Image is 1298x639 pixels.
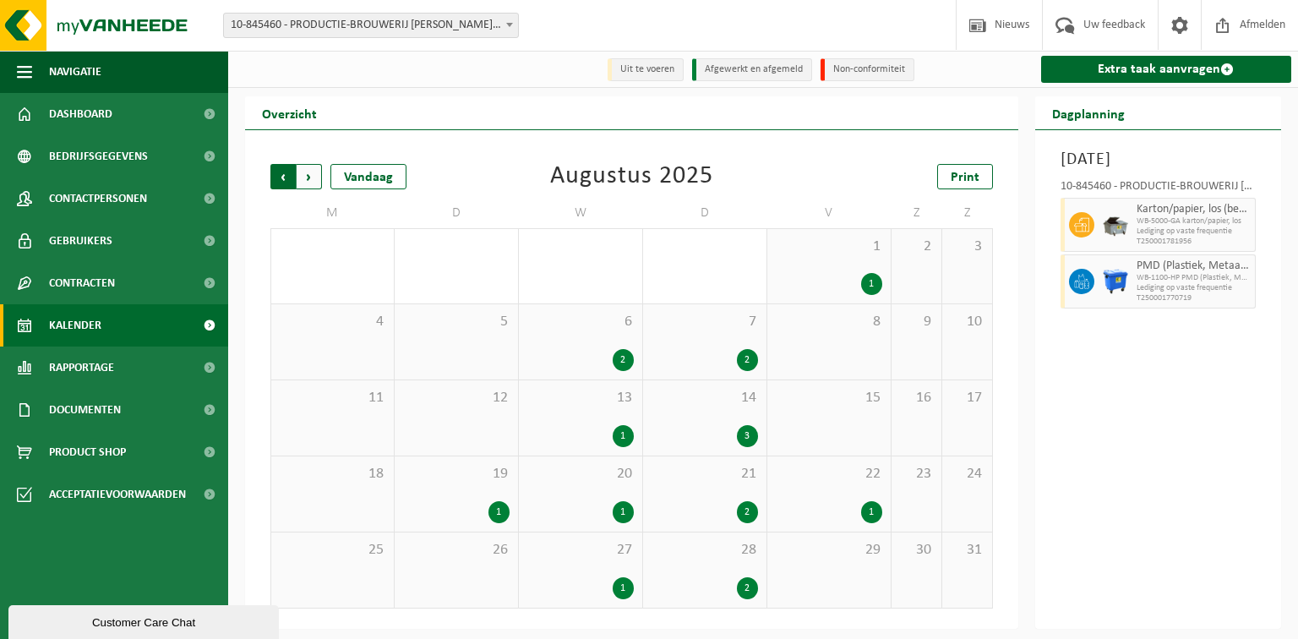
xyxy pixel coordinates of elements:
[49,389,121,431] span: Documenten
[550,164,713,189] div: Augustus 2025
[224,14,518,37] span: 10-845460 - PRODUCTIE-BROUWERIJ OMER VANDER GHINSTE - BELLEGEM
[49,220,112,262] span: Gebruikers
[403,465,510,483] span: 19
[1137,283,1252,293] span: Lediging op vaste frequentie
[737,349,758,371] div: 2
[49,431,126,473] span: Product Shop
[951,541,984,560] span: 31
[652,541,758,560] span: 28
[49,51,101,93] span: Navigatie
[652,465,758,483] span: 21
[951,313,984,331] span: 10
[951,171,979,184] span: Print
[245,96,334,129] h2: Overzicht
[1137,227,1252,237] span: Lediging op vaste frequentie
[1137,216,1252,227] span: WB-5000-GA karton/papier, los
[49,135,148,177] span: Bedrijfsgegevens
[49,262,115,304] span: Contracten
[49,93,112,135] span: Dashboard
[1137,293,1252,303] span: T250001770719
[49,177,147,220] span: Contactpersonen
[613,501,634,523] div: 1
[1035,96,1142,129] h2: Dagplanning
[223,13,519,38] span: 10-845460 - PRODUCTIE-BROUWERIJ OMER VANDER GHINSTE - BELLEGEM
[1061,181,1257,198] div: 10-845460 - PRODUCTIE-BROUWERIJ [PERSON_NAME] - BELLEGEM
[519,198,643,228] td: W
[8,602,282,639] iframe: chat widget
[1061,147,1257,172] h3: [DATE]
[608,58,684,81] li: Uit te voeren
[692,58,812,81] li: Afgewerkt en afgemeld
[527,465,634,483] span: 20
[527,389,634,407] span: 13
[1137,273,1252,283] span: WB-1100-HP PMD (Plastiek, Metaal, Drankkartons) (bedrijven)
[652,389,758,407] span: 14
[643,198,767,228] td: D
[776,389,882,407] span: 15
[861,501,882,523] div: 1
[49,473,186,516] span: Acceptatievoorwaarden
[767,198,892,228] td: V
[900,313,933,331] span: 9
[527,313,634,331] span: 6
[280,465,385,483] span: 18
[297,164,322,189] span: Volgende
[937,164,993,189] a: Print
[861,273,882,295] div: 1
[1041,56,1292,83] a: Extra taak aanvragen
[488,501,510,523] div: 1
[900,541,933,560] span: 30
[280,313,385,331] span: 4
[270,198,395,228] td: M
[403,389,510,407] span: 12
[270,164,296,189] span: Vorige
[49,304,101,347] span: Kalender
[900,465,933,483] span: 23
[652,313,758,331] span: 7
[527,541,634,560] span: 27
[737,501,758,523] div: 2
[280,389,385,407] span: 11
[776,238,882,256] span: 1
[776,541,882,560] span: 29
[49,347,114,389] span: Rapportage
[1137,259,1252,273] span: PMD (Plastiek, Metaal, Drankkartons) (bedrijven)
[942,198,993,228] td: Z
[776,313,882,331] span: 8
[280,541,385,560] span: 25
[737,425,758,447] div: 3
[951,238,984,256] span: 3
[613,349,634,371] div: 2
[951,465,984,483] span: 24
[395,198,519,228] td: D
[900,238,933,256] span: 2
[776,465,882,483] span: 22
[613,425,634,447] div: 1
[1137,203,1252,216] span: Karton/papier, los (bedrijven)
[613,577,634,599] div: 1
[403,313,510,331] span: 5
[821,58,914,81] li: Non-conformiteit
[1103,269,1128,294] img: WB-1100-HPE-BE-01
[403,541,510,560] span: 26
[900,389,933,407] span: 16
[1137,237,1252,247] span: T250001781956
[951,389,984,407] span: 17
[330,164,406,189] div: Vandaag
[737,577,758,599] div: 2
[1103,212,1128,238] img: WB-5000-GAL-GY-01
[892,198,942,228] td: Z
